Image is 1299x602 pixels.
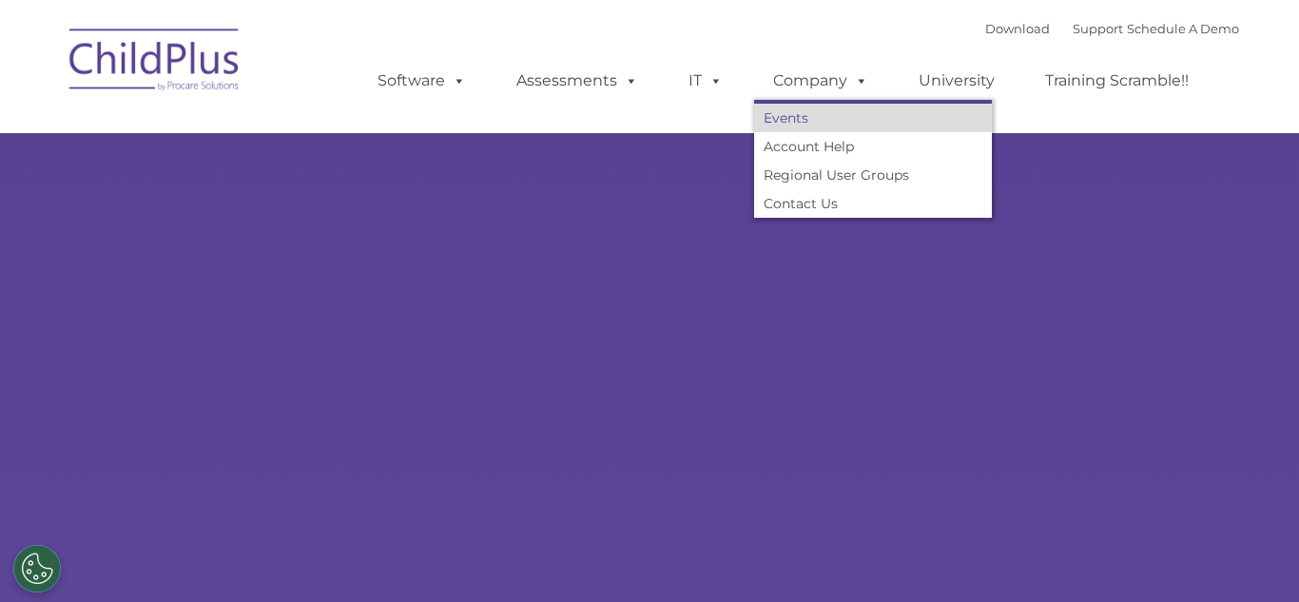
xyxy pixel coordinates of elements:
[359,62,485,100] a: Software
[985,21,1239,36] font: |
[900,62,1014,100] a: University
[60,15,250,110] img: ChildPlus by Procare Solutions
[754,189,992,218] a: Contact Us
[754,132,992,161] a: Account Help
[754,161,992,189] a: Regional User Groups
[754,62,887,100] a: Company
[1073,21,1123,36] a: Support
[13,545,61,592] button: Cookies Settings
[1026,62,1208,100] a: Training Scramble!!
[754,104,992,132] a: Events
[497,62,657,100] a: Assessments
[985,21,1050,36] a: Download
[1127,21,1239,36] a: Schedule A Demo
[669,62,742,100] a: IT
